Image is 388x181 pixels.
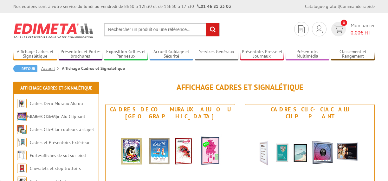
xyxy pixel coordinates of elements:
[30,165,81,171] a: Chevalets et stop trottoirs
[351,29,360,36] span: 0,00
[30,140,90,145] a: Cadres et Présentoirs Extérieur
[30,114,85,119] a: Cadres Clic-Clac Alu Clippant
[251,122,368,178] img: Cadres Clic-Clac Alu Clippant
[305,3,375,9] div: |
[286,49,329,59] a: Présentoirs Multimédia
[351,22,375,36] span: Mon panier
[20,85,92,91] a: Affichage Cadres et Signalétique
[62,65,125,72] li: Affichage Cadres et Signalétique
[340,3,375,9] a: Commande rapide
[17,101,83,119] a: Cadres Deco Muraux Alu ou [GEOGRAPHIC_DATA]
[330,22,375,36] a: devis rapide 0 Mon panier 0,00€ HT
[17,125,27,134] img: Cadres Clic-Clac couleurs à clapet
[41,66,62,71] a: Accueil
[13,19,94,42] img: Edimeta
[331,49,375,59] a: Classement et Rangement
[351,29,375,36] span: € HT
[105,83,375,91] h1: Affichage Cadres et Signalétique
[13,65,37,72] a: Retour
[206,23,219,36] input: rechercher
[197,3,231,9] strong: 01 46 81 33 03
[341,20,347,26] span: 0
[150,49,193,59] a: Accueil Guidage et Sécurité
[112,122,229,178] img: Cadres Deco Muraux Alu ou Bois
[13,3,231,9] div: Nos équipes sont à votre service du lundi au vendredi de 8h30 à 12h30 et de 13h30 à 17h30
[305,3,339,9] a: Catalogue gratuit
[104,49,148,59] a: Exposition Grilles et Panneaux
[13,49,57,59] a: Affichage Cadres et Signalétique
[107,106,233,120] div: Cadres Deco Muraux Alu ou [GEOGRAPHIC_DATA]
[17,151,27,160] img: Porte-affiches de sol sur pied
[334,26,343,33] img: devis rapide
[195,49,239,59] a: Services Généraux
[17,164,27,173] img: Chevalets et stop trottoirs
[240,49,284,59] a: Présentoirs Presse et Journaux
[298,25,305,33] img: devis rapide
[30,153,86,158] a: Porte-affiches de sol sur pied
[17,99,27,108] img: Cadres Deco Muraux Alu ou Bois
[247,106,373,120] div: Cadres Clic-Clac Alu Clippant
[30,127,94,132] a: Cadres Clic-Clac couleurs à clapet
[104,23,220,36] input: Rechercher un produit ou une référence...
[59,49,102,59] a: Présentoirs et Porte-brochures
[17,138,27,147] img: Cadres et Présentoirs Extérieur
[316,25,323,33] img: devis rapide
